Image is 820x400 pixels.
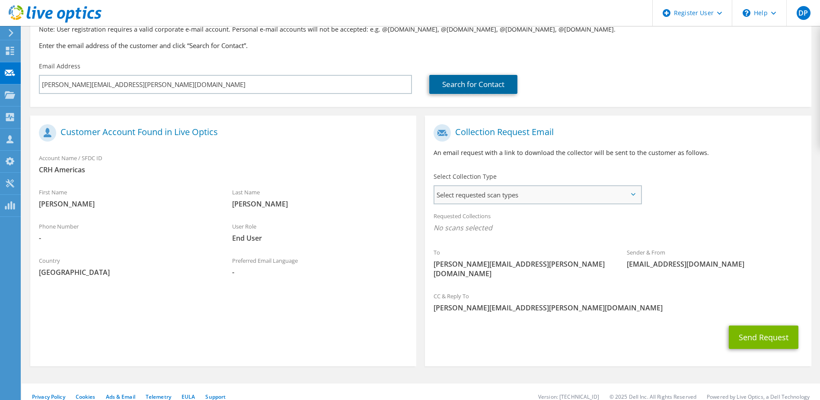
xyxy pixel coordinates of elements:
[434,186,640,203] span: Select requested scan types
[743,9,750,17] svg: \n
[429,75,517,94] a: Search for Contact
[39,233,215,243] span: -
[627,259,803,269] span: [EMAIL_ADDRESS][DOMAIN_NAME]
[39,41,803,50] h3: Enter the email address of the customer and click “Search for Contact”.
[425,287,811,317] div: CC & Reply To
[39,268,215,277] span: [GEOGRAPHIC_DATA]
[729,326,798,349] button: Send Request
[39,124,403,142] h1: Customer Account Found in Live Optics
[425,207,811,239] div: Requested Collections
[30,149,416,179] div: Account Name / SFDC ID
[223,252,417,281] div: Preferred Email Language
[223,183,417,213] div: Last Name
[434,223,802,232] span: No scans selected
[434,172,497,181] label: Select Collection Type
[232,199,408,209] span: [PERSON_NAME]
[434,148,802,158] p: An email request with a link to download the collector will be sent to the customer as follows.
[30,183,223,213] div: First Name
[39,62,80,71] label: Email Address
[618,243,811,273] div: Sender & From
[232,268,408,277] span: -
[434,259,609,278] span: [PERSON_NAME][EMAIL_ADDRESS][PERSON_NAME][DOMAIN_NAME]
[434,124,798,142] h1: Collection Request Email
[223,217,417,247] div: User Role
[232,233,408,243] span: End User
[30,252,223,281] div: Country
[30,217,223,247] div: Phone Number
[425,243,618,283] div: To
[39,165,408,174] span: CRH Americas
[39,25,803,34] p: Note: User registration requires a valid corporate e-mail account. Personal e-mail accounts will ...
[434,303,802,313] span: [PERSON_NAME][EMAIL_ADDRESS][PERSON_NAME][DOMAIN_NAME]
[39,199,215,209] span: [PERSON_NAME]
[797,6,810,20] span: DP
